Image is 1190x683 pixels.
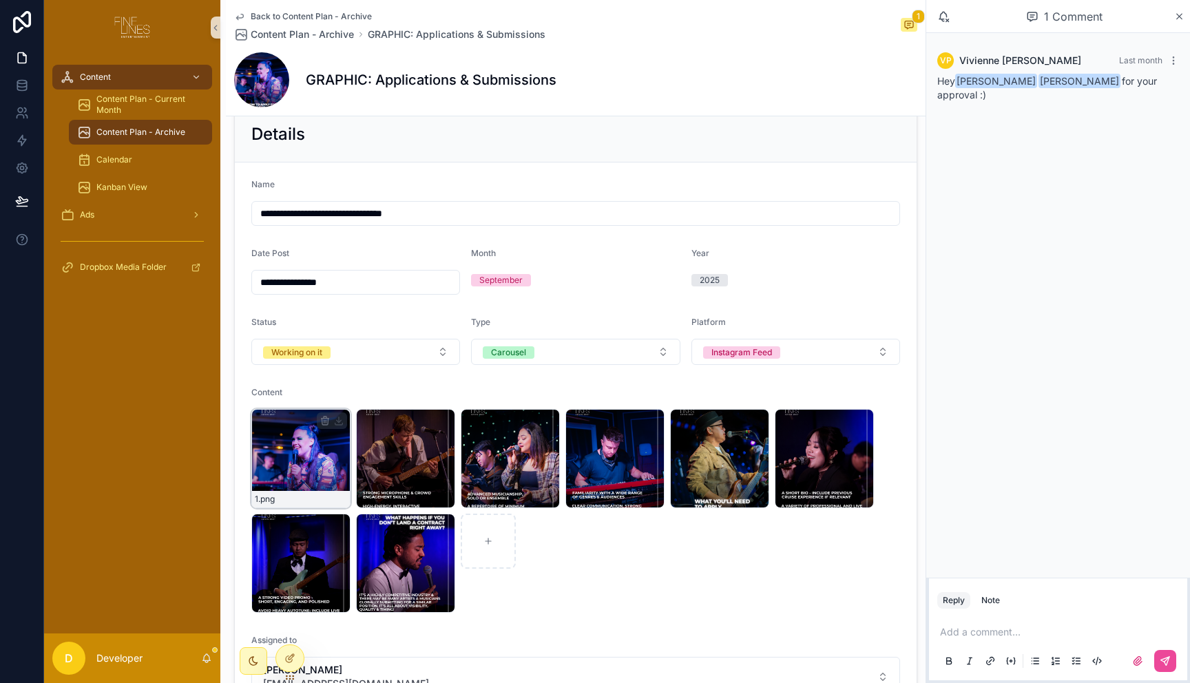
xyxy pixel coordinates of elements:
img: App logo [110,17,154,39]
span: 1 [255,494,258,505]
span: Content Plan - Current Month [96,94,198,116]
button: 1 [901,18,917,34]
span: Year [691,248,709,258]
a: Back to Content Plan - Archive [234,11,372,22]
div: Carousel [491,346,526,359]
button: Select Button [691,339,900,365]
span: .png [258,494,275,505]
a: Ads [52,202,212,227]
button: Reply [937,592,970,609]
span: Back to Content Plan - Archive [251,11,372,22]
div: 2025 [700,274,720,286]
a: Content [52,65,212,90]
span: Platform [691,317,726,327]
span: Date Post [251,248,289,258]
button: Select Button [251,339,460,365]
h2: Details [251,123,305,145]
div: Working on it [271,346,322,359]
span: VP [940,55,952,66]
span: Hey for your approval :) [937,75,1157,101]
div: September [479,274,523,286]
span: Calendar [96,154,132,165]
a: Content Plan - Current Month [69,92,212,117]
span: Content Plan - Archive [96,127,185,138]
span: Assigned to [251,635,297,645]
span: Vivienne [PERSON_NAME] [959,54,1081,67]
a: Dropbox Media Folder [52,255,212,280]
span: Content Plan - Archive [251,28,354,41]
p: Developer [96,651,143,665]
span: Status [251,317,276,327]
span: Type [471,317,490,327]
span: Kanban View [96,182,147,193]
span: [PERSON_NAME] [263,663,429,677]
span: Name [251,179,275,189]
a: Content Plan - Archive [234,28,354,41]
span: 1 [912,10,925,23]
span: 1 Comment [1044,8,1103,25]
span: Last month [1119,55,1162,65]
span: Content [80,72,111,83]
span: D [65,650,73,666]
h1: GRAPHIC: Applications & Submissions [306,70,556,90]
a: Calendar [69,147,212,172]
span: Month [471,248,496,258]
a: GRAPHIC: Applications & Submissions [368,28,545,41]
div: Instagram Feed [711,346,772,359]
span: Content [251,387,282,397]
button: Select Button [471,339,680,365]
button: Note [976,592,1005,609]
span: Ads [80,209,94,220]
a: Content Plan - Archive [69,120,212,145]
span: [PERSON_NAME] [1038,74,1120,88]
div: Note [981,595,1000,606]
span: [PERSON_NAME] [955,74,1037,88]
span: Dropbox Media Folder [80,262,167,273]
a: Kanban View [69,175,212,200]
div: scrollable content [44,55,220,297]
